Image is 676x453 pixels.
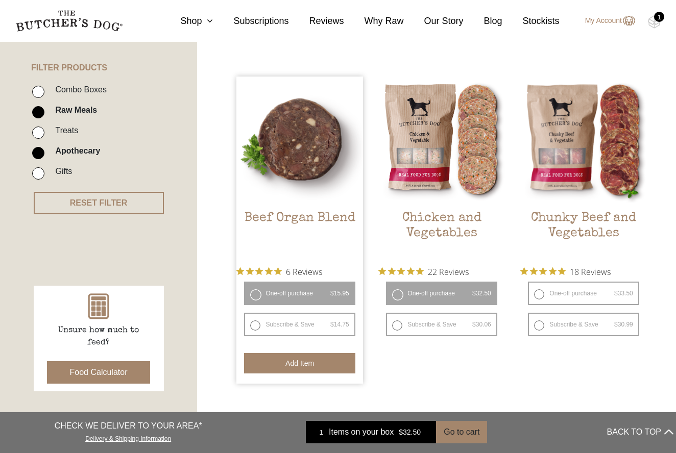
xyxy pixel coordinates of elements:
button: Rated 4.9 out of 5 stars from 22 reviews. Jump to reviews. [378,264,469,279]
bdi: 32.50 [399,428,421,436]
label: Subscribe & Save [244,313,355,336]
span: $ [399,428,403,436]
button: Go to cart [436,421,487,443]
span: 18 Reviews [570,264,611,279]
span: Items on your box [329,426,394,438]
span: $ [614,321,618,328]
bdi: 30.06 [472,321,491,328]
label: Subscribe & Save [528,313,639,336]
label: Raw Meals [50,103,97,117]
a: Why Raw [344,14,404,28]
label: Subscribe & Save [386,313,497,336]
p: Unsure how much to feed? [47,324,150,349]
h2: Chunky Beef and Vegetables [520,211,646,259]
span: $ [614,290,618,297]
p: CHECK WE DELIVER TO YOUR AREA* [55,420,202,432]
a: Reviews [288,14,344,28]
button: Food Calculator [47,361,151,384]
a: Chicken and VegetablesChicken and Vegetables [378,77,504,259]
div: 1 [654,12,664,22]
img: Chunky Beef and Vegetables [520,77,646,203]
label: Treats [50,123,78,137]
a: My Account [575,15,635,27]
span: $ [472,290,476,297]
h2: Chicken and Vegetables [378,211,504,259]
a: Stockists [502,14,560,28]
bdi: 33.50 [614,290,633,297]
button: BACK TO TOP [607,420,673,444]
bdi: 30.99 [614,321,633,328]
a: Beef Organ Blend [236,77,363,259]
a: Chunky Beef and VegetablesChunky Beef and Vegetables [520,77,646,259]
img: Chicken and Vegetables [378,77,504,203]
a: Subscriptions [213,14,288,28]
button: Rated 5 out of 5 stars from 6 reviews. Jump to reviews. [236,264,322,279]
a: 1 Items on your box $32.50 [306,421,436,443]
label: Combo Boxes [50,83,107,96]
h2: Beef Organ Blend [236,211,363,259]
a: Our Story [404,14,464,28]
label: One-off purchase [528,282,639,305]
bdi: 14.75 [330,321,349,328]
label: Gifts [50,164,72,178]
div: 1 [313,427,329,437]
button: Rated 5 out of 5 stars from 18 reviews. Jump to reviews. [520,264,611,279]
span: $ [330,321,334,328]
bdi: 15.95 [330,290,349,297]
button: RESET FILTER [34,192,164,214]
span: 22 Reviews [428,264,469,279]
a: Shop [160,14,213,28]
a: Delivery & Shipping Information [85,433,171,442]
span: $ [330,290,334,297]
button: Add item [244,353,355,373]
label: One-off purchase [244,282,355,305]
span: 6 Reviews [286,264,322,279]
label: One-off purchase [386,282,497,305]
img: TBD_Cart-Empty.png [648,15,661,29]
a: Blog [464,14,502,28]
label: Apothecary [50,144,100,158]
span: $ [472,321,476,328]
bdi: 32.50 [472,290,491,297]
